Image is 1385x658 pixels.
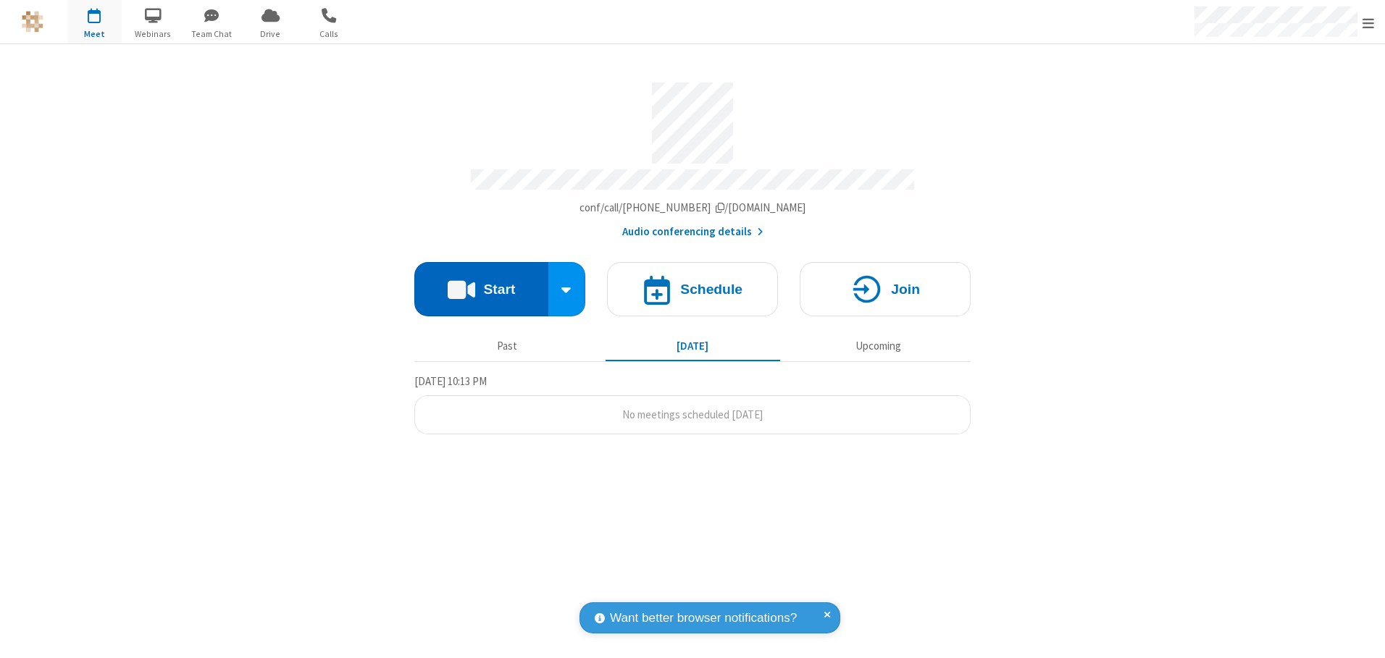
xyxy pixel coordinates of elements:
div: Start conference options [548,262,586,316]
span: Calls [302,28,356,41]
span: No meetings scheduled [DATE] [622,408,763,421]
span: Team Chat [185,28,239,41]
img: QA Selenium DO NOT DELETE OR CHANGE [22,11,43,33]
button: Schedule [607,262,778,316]
button: Audio conferencing details [622,224,763,240]
button: [DATE] [606,332,780,360]
h4: Start [483,282,515,296]
button: Join [800,262,971,316]
button: Past [420,332,595,360]
button: Upcoming [791,332,966,360]
span: Webinars [126,28,180,41]
h4: Schedule [680,282,742,296]
span: Want better browser notifications? [610,609,797,628]
button: Copy my meeting room linkCopy my meeting room link [579,200,806,216]
button: Start [414,262,548,316]
section: Account details [414,72,971,240]
section: Today's Meetings [414,373,971,435]
span: Meet [67,28,122,41]
h4: Join [891,282,920,296]
span: Drive [243,28,298,41]
span: Copy my meeting room link [579,201,806,214]
span: [DATE] 10:13 PM [414,374,487,388]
